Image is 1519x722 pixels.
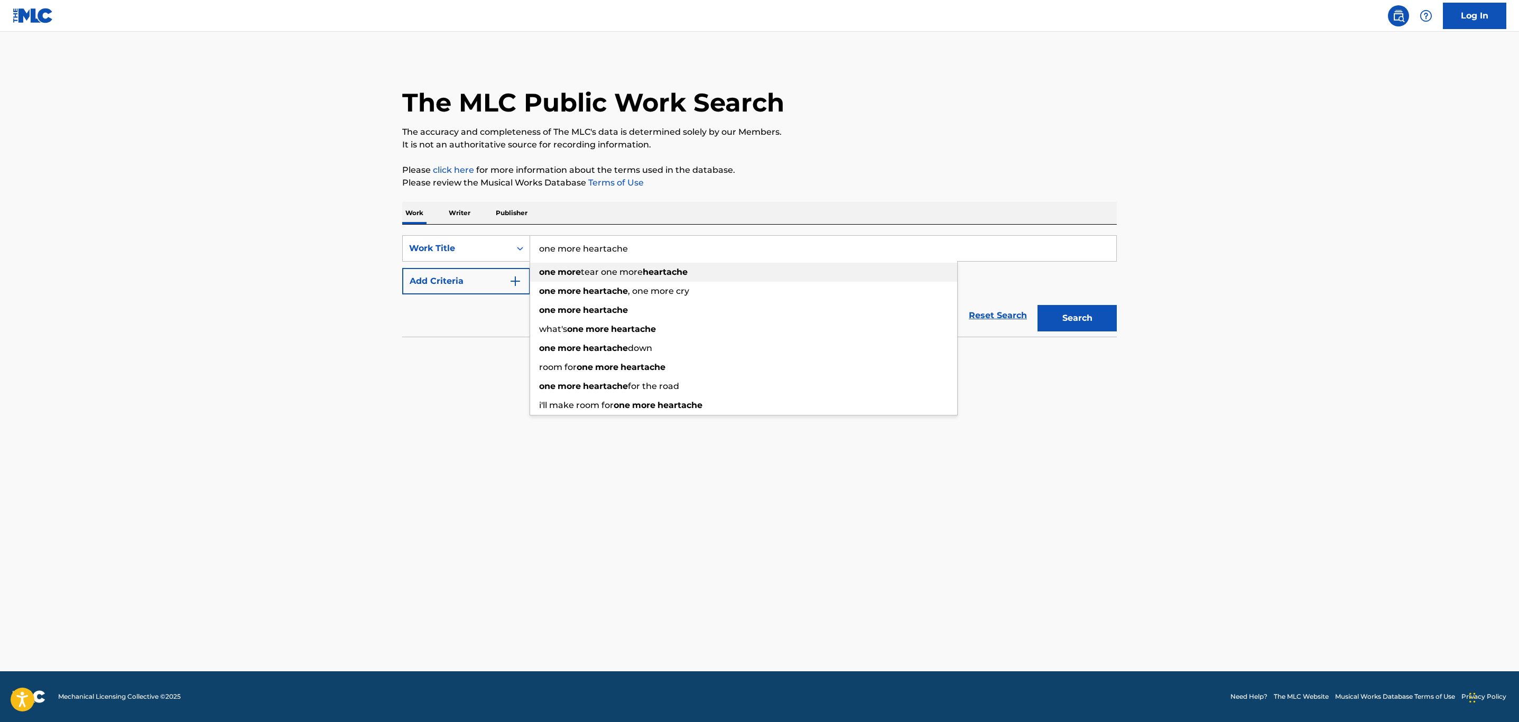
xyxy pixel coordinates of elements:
span: for the road [628,381,679,391]
strong: heartache [643,267,688,277]
a: Terms of Use [586,178,644,188]
p: Please review the Musical Works Database [402,177,1117,189]
strong: more [558,381,581,391]
a: Privacy Policy [1461,692,1506,701]
img: search [1392,10,1405,22]
strong: one [539,286,555,296]
img: MLC Logo [13,8,53,23]
div: Work Title [409,242,504,255]
a: Public Search [1388,5,1409,26]
span: room for [539,362,577,372]
strong: heartache [611,324,656,334]
strong: heartache [620,362,665,372]
button: Search [1038,305,1117,331]
strong: one [539,343,555,353]
span: down [628,343,652,353]
strong: one [567,324,583,334]
strong: more [632,400,655,410]
p: The accuracy and completeness of The MLC's data is determined solely by our Members. [402,126,1117,138]
strong: more [558,286,581,296]
strong: one [539,267,555,277]
p: Work [402,202,427,224]
span: i'll make room for [539,400,614,410]
form: Search Form [402,235,1117,337]
strong: one [577,362,593,372]
div: Help [1415,5,1437,26]
button: Add Criteria [402,268,530,294]
img: 9d2ae6d4665cec9f34b9.svg [509,275,522,288]
strong: one [539,381,555,391]
p: Please for more information about the terms used in the database. [402,164,1117,177]
img: help [1420,10,1432,22]
a: Log In [1443,3,1506,29]
p: Writer [446,202,474,224]
a: Reset Search [964,304,1032,327]
span: , one more cry [628,286,689,296]
strong: heartache [657,400,702,410]
span: what's [539,324,567,334]
p: It is not an authoritative source for recording information. [402,138,1117,151]
iframe: Chat Widget [1466,671,1519,722]
strong: more [586,324,609,334]
strong: heartache [583,305,628,315]
div: Drag [1469,682,1476,714]
span: Mechanical Licensing Collective © 2025 [58,692,181,701]
a: Musical Works Database Terms of Use [1335,692,1455,701]
strong: more [558,267,581,277]
strong: heartache [583,286,628,296]
strong: one [614,400,630,410]
strong: more [595,362,618,372]
strong: more [558,343,581,353]
span: tear one more [581,267,643,277]
a: Need Help? [1230,692,1267,701]
strong: heartache [583,343,628,353]
a: The MLC Website [1274,692,1329,701]
strong: heartache [583,381,628,391]
strong: one [539,305,555,315]
img: logo [13,690,45,703]
p: Publisher [493,202,531,224]
h1: The MLC Public Work Search [402,87,784,118]
strong: more [558,305,581,315]
a: click here [433,165,474,175]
